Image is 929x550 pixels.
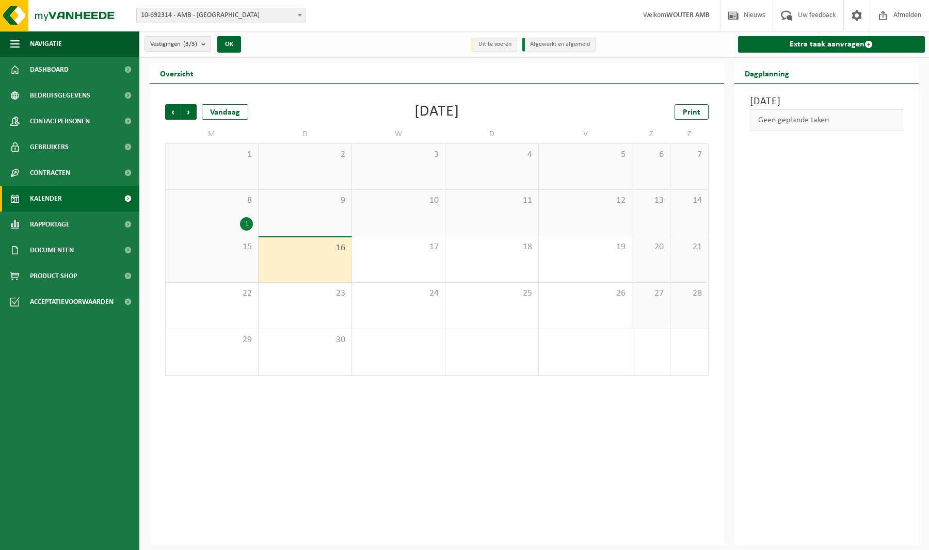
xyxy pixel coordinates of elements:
span: 9 [264,195,346,206]
span: 6 [637,149,665,160]
span: 12 [544,195,627,206]
span: Acceptatievoorwaarden [30,289,114,315]
span: Volgende [181,104,197,120]
td: Z [632,125,670,143]
li: Uit te voeren [471,38,517,52]
td: V [539,125,632,143]
a: Extra taak aanvragen [738,36,925,53]
span: 29 [171,334,253,346]
span: 4 [451,149,533,160]
span: Rapportage [30,212,70,237]
h3: [DATE] [750,94,904,109]
span: Contracten [30,160,70,186]
td: D [445,125,539,143]
span: 14 [676,195,703,206]
span: 21 [676,241,703,253]
span: Dashboard [30,57,69,83]
span: 16 [264,242,346,254]
span: Kalender [30,186,62,212]
span: Bedrijfsgegevens [30,83,90,108]
span: 23 [264,288,346,299]
td: W [352,125,445,143]
span: 13 [637,195,665,206]
div: 1 [240,217,253,231]
span: 24 [357,288,440,299]
span: 11 [451,195,533,206]
span: 10-692314 - AMB - TORHOUT [136,8,306,23]
span: 25 [451,288,533,299]
a: Print [675,104,709,120]
td: Z [670,125,709,143]
span: 20 [637,241,665,253]
button: Vestigingen(3/3) [145,36,211,52]
span: 5 [544,149,627,160]
span: 18 [451,241,533,253]
span: Vestigingen [150,37,197,52]
span: 30 [264,334,346,346]
span: 26 [544,288,627,299]
span: Navigatie [30,31,62,57]
strong: WOUTER AMB [666,11,710,19]
span: 19 [544,241,627,253]
h2: Dagplanning [734,63,799,83]
td: M [165,125,259,143]
h2: Overzicht [150,63,204,83]
span: Print [683,108,700,117]
span: 22 [171,288,253,299]
span: 17 [357,241,440,253]
div: Vandaag [202,104,248,120]
span: 1 [171,149,253,160]
span: 7 [676,149,703,160]
span: 27 [637,288,665,299]
span: 15 [171,241,253,253]
span: 28 [676,288,703,299]
div: [DATE] [414,104,459,120]
span: 2 [264,149,346,160]
span: Gebruikers [30,134,69,160]
div: Geen geplande taken [750,109,904,131]
button: OK [217,36,241,53]
count: (3/3) [183,41,197,47]
span: 10 [357,195,440,206]
span: Product Shop [30,263,77,289]
span: Contactpersonen [30,108,90,134]
td: D [259,125,352,143]
span: 10-692314 - AMB - TORHOUT [137,8,305,23]
li: Afgewerkt en afgemeld [522,38,596,52]
span: Vorige [165,104,181,120]
span: 8 [171,195,253,206]
span: Documenten [30,237,74,263]
span: 3 [357,149,440,160]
